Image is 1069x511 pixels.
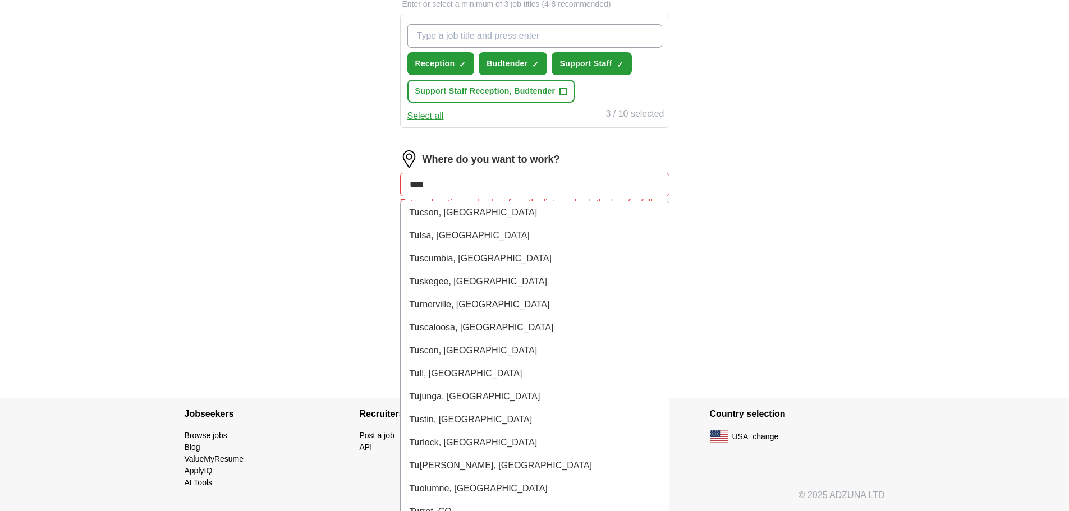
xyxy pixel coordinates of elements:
button: Select all [407,109,444,123]
a: Post a job [360,431,394,440]
strong: Tu [410,392,420,401]
li: rnerville, [GEOGRAPHIC_DATA] [401,293,669,316]
strong: Tu [410,208,420,217]
li: skegee, [GEOGRAPHIC_DATA] [401,270,669,293]
div: Enter a location and select from the list, or check the box for fully remote roles [400,196,669,223]
strong: Tu [410,438,420,447]
div: 3 / 10 selected [605,107,664,123]
span: Reception [415,58,455,70]
input: Type a job title and press enter [407,24,662,48]
li: scaloosa, [GEOGRAPHIC_DATA] [401,316,669,339]
span: ✓ [532,60,539,69]
li: ll, [GEOGRAPHIC_DATA] [401,362,669,385]
li: cson, [GEOGRAPHIC_DATA] [401,201,669,224]
strong: Tu [410,369,420,378]
li: rlock, [GEOGRAPHIC_DATA] [401,431,669,454]
strong: Tu [410,300,420,309]
strong: Tu [410,254,420,263]
a: AI Tools [185,478,213,487]
li: lsa, [GEOGRAPHIC_DATA] [401,224,669,247]
strong: Tu [410,484,420,493]
li: stin, [GEOGRAPHIC_DATA] [401,408,669,431]
button: Support Staff✓ [552,52,631,75]
label: Where do you want to work? [423,152,560,167]
span: Support Staff Reception, Budtender [415,85,556,97]
span: ✓ [459,60,466,69]
button: change [753,431,778,443]
li: scon, [GEOGRAPHIC_DATA] [401,339,669,362]
div: © 2025 ADZUNA LTD [176,489,894,511]
img: US flag [710,430,728,443]
li: scumbia, [GEOGRAPHIC_DATA] [401,247,669,270]
span: Support Staff [559,58,612,70]
li: [PERSON_NAME], [GEOGRAPHIC_DATA] [401,454,669,477]
a: ValueMyResume [185,454,244,463]
strong: Tu [410,231,420,240]
h4: Country selection [710,398,885,430]
button: Reception✓ [407,52,475,75]
button: Budtender✓ [479,52,547,75]
span: USA [732,431,749,443]
a: Blog [185,443,200,452]
strong: Tu [410,323,420,332]
a: Browse jobs [185,431,227,440]
span: ✓ [617,60,623,69]
li: olumne, [GEOGRAPHIC_DATA] [401,477,669,500]
strong: Tu [410,277,420,286]
button: Support Staff Reception, Budtender [407,80,575,103]
li: junga, [GEOGRAPHIC_DATA] [401,385,669,408]
strong: Tu [410,461,420,470]
a: ApplyIQ [185,466,213,475]
strong: Tu [410,415,420,424]
span: Budtender [487,58,527,70]
a: API [360,443,373,452]
strong: Tu [410,346,420,355]
img: location.png [400,150,418,168]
